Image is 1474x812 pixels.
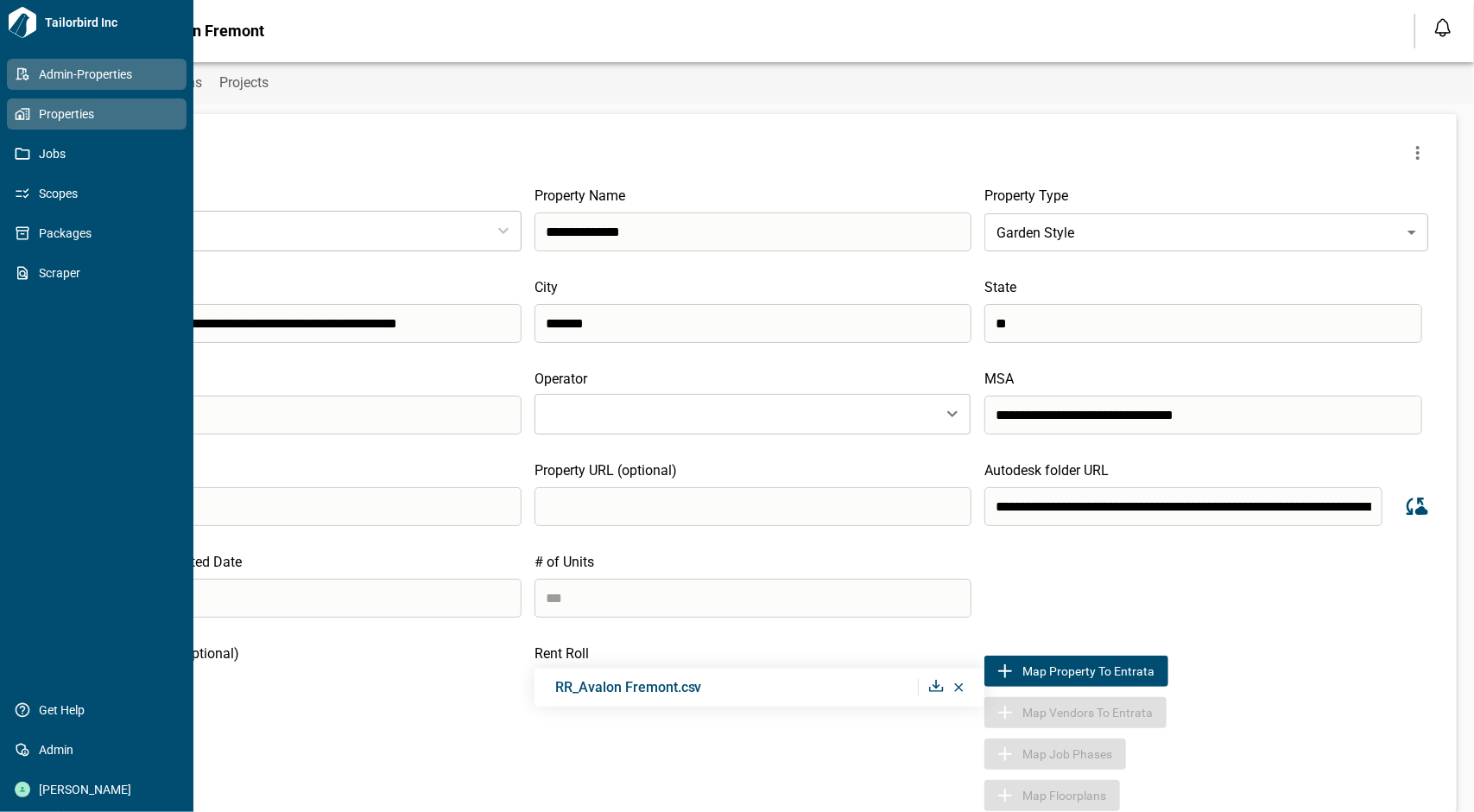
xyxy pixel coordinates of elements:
a: Properties [7,98,187,130]
span: # of Units [535,554,594,570]
span: Property Type [984,187,1068,204]
input: search [84,304,522,343]
div: Garden Style [984,208,1428,257]
input: search [984,396,1422,435]
span: Projects [219,74,269,92]
span: RR_Avalon Fremont.csv [555,679,702,695]
a: Admin [7,734,187,765]
input: search [84,396,522,435]
input: search [535,304,972,343]
a: Scraper [7,257,187,289]
input: search [84,487,522,526]
span: Packages [30,225,170,242]
span: Rent Roll [535,645,589,662]
input: search [984,304,1422,343]
input: search [535,213,972,251]
button: Map to EntrataMap Property to Entrata [984,656,1168,687]
button: Open notification feed [1429,14,1457,41]
a: Jobs [7,138,187,169]
div: base tabs [45,62,1474,104]
a: Scopes [7,178,187,209]
a: Packages [7,218,187,249]
span: Admin-Properties [30,66,170,83]
span: Property URL (optional) [535,462,677,479]
button: more [1401,136,1435,170]
input: search [84,579,522,618]
input: search [984,487,1382,526]
span: [PERSON_NAME] [30,781,170,798]
img: Map to Entrata [995,661,1015,682]
span: Autodesk folder URL [984,462,1109,479]
span: City [535,279,558,295]
span: Jobs [30,145,170,162]
button: Sync data from Autodesk [1395,486,1435,526]
span: Operator [535,371,587,387]
button: Open [940,402,965,426]
span: MSA [984,371,1014,387]
span: Admin [30,741,170,758]
span: Tailorbird Inc [38,14,187,31]
span: Get Help [30,701,170,719]
span: State [984,279,1016,295]
span: Properties [30,105,170,123]
span: Scopes [30,185,170,202]
span: Scraper [30,264,170,282]
a: Admin-Properties [7,59,187,90]
span: Property Name [535,187,625,204]
input: search [535,487,972,526]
